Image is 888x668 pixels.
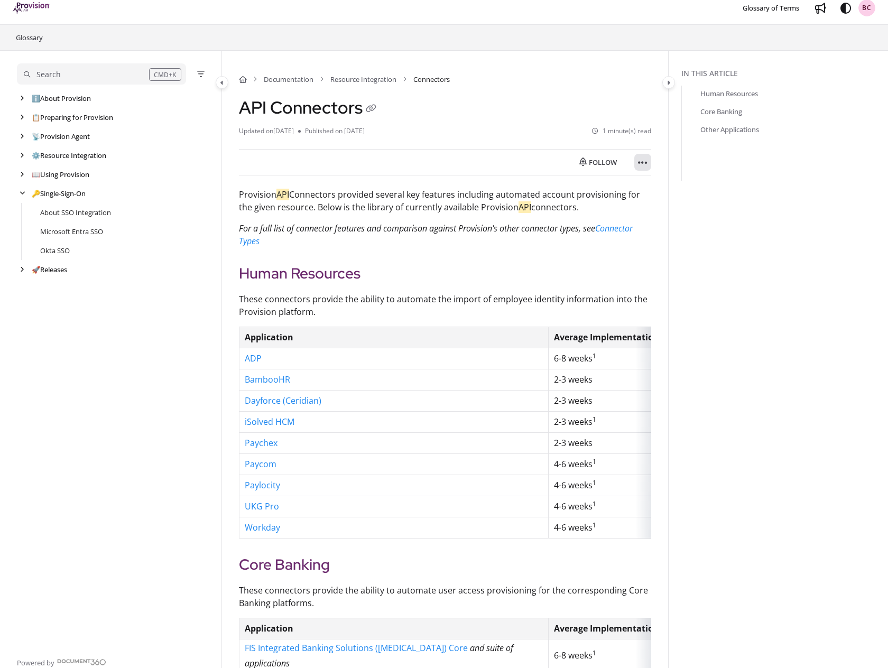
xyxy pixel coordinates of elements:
[700,106,742,117] a: Core Banking
[554,393,852,409] p: 2-3 weeks
[743,3,799,13] span: Glossary of Terms
[239,126,298,136] li: Updated on [DATE]
[17,657,54,668] span: Powered by
[363,101,380,118] button: Copy link of API Connectors
[32,264,67,275] a: Releases
[32,265,40,274] span: 🚀
[276,189,289,200] mark: API
[554,414,852,430] p: 2-3 weeks
[245,623,293,634] strong: Application
[519,201,531,213] mark: API
[245,352,262,364] a: ADP
[40,226,103,237] a: Microsoft Entra SSO
[17,151,27,161] div: arrow
[245,479,280,491] a: Paylocity
[554,520,852,535] p: 4-6 weeks
[17,94,27,104] div: arrow
[298,126,365,136] li: Published on [DATE]
[593,521,596,530] sup: 1
[593,351,596,360] sup: 1
[32,93,91,104] a: About Provision
[32,132,40,141] span: 📡
[245,395,321,406] a: Dayforce (Ceridian)
[195,68,207,80] button: Filter
[40,245,70,256] a: Okta SSO
[216,76,228,89] button: Category toggle
[662,76,675,89] button: Category toggle
[239,97,380,118] h1: API Connectors
[17,63,186,85] button: Search
[17,189,27,199] div: arrow
[32,131,90,142] a: Provision Agent
[245,331,293,343] strong: Application
[32,151,40,160] span: ⚙️
[13,2,50,14] a: Project logo
[245,458,276,470] a: Paycom
[554,648,852,663] p: 6-8 weeks
[239,584,651,609] p: These connectors provide the ability to automate user access provisioning for the corresponding C...
[264,74,313,85] a: Documentation
[32,113,40,122] span: 📋
[245,500,279,512] a: UKG Pro
[681,68,884,79] div: In this article
[245,522,280,533] a: Workday
[554,623,700,634] strong: Average Implementation Duration
[634,154,651,171] button: Article more options
[554,351,852,366] p: 6-8 weeks
[40,207,111,218] a: About SSO Integration
[239,222,595,234] em: For a full list of connector features and comparison against Provision's other connector types, see
[32,169,89,180] a: Using Provision
[239,262,651,284] h2: Human Resources
[32,112,113,123] a: Preparing for Provision
[700,124,759,135] a: Other Applications
[32,150,106,161] a: Resource Integration
[17,132,27,142] div: arrow
[700,88,758,99] a: Human Resources
[245,416,294,428] a: iSolved HCM
[239,222,633,247] a: Connector Types
[554,435,852,451] p: 2-3 weeks
[245,437,277,449] a: Paychex
[593,478,596,487] sup: 1
[593,415,596,424] sup: 1
[149,68,181,81] div: CMD+K
[554,331,700,343] strong: Average Implementation Duration
[239,74,247,85] a: Home
[239,553,651,576] h2: Core Banking
[554,499,852,514] p: 4-6 weeks
[32,188,86,199] a: Single-Sign-On
[593,457,596,466] sup: 1
[245,642,468,654] a: FIS Integrated Banking Solutions ([MEDICAL_DATA]) Core
[17,655,106,668] a: Powered by Document360 - opens in a new tab
[592,126,651,136] li: 1 minute(s) read
[862,3,872,13] span: BC
[413,74,450,85] span: Connectors
[57,659,106,665] img: Document360
[239,188,651,214] p: Provision Connectors provided several key features including automated account provisioning for t...
[17,265,27,275] div: arrow
[570,154,626,171] button: Follow
[554,457,852,472] p: 4-6 weeks
[330,74,396,85] a: Resource Integration
[32,189,40,198] span: 🔑
[17,113,27,123] div: arrow
[17,170,27,180] div: arrow
[13,2,50,14] img: brand logo
[15,31,44,44] a: Glossary
[36,69,61,80] div: Search
[32,94,40,103] span: ℹ️
[32,170,40,179] span: 📖
[554,478,852,493] p: 4-6 weeks
[593,499,596,508] sup: 1
[593,648,596,657] sup: 1
[245,374,290,385] a: BambooHR
[239,293,651,318] p: These connectors provide the ability to automate the import of employee identity information into...
[554,372,852,387] p: 2-3 weeks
